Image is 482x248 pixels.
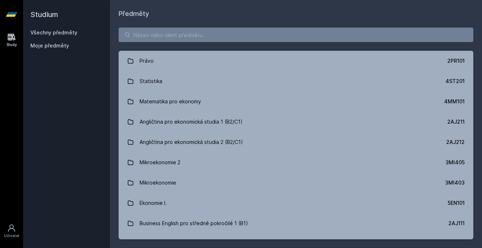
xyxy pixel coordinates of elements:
[119,112,473,132] a: Angličtina pro ekonomická studia 1 (B2/C1) 2AJ211
[119,173,473,193] a: Mikroekonomie 3MI403
[119,9,473,19] h1: Předměty
[140,54,154,68] div: Právo
[30,42,69,49] span: Moje předměty
[448,220,465,227] div: 2AJ111
[140,135,243,149] div: Angličtina pro ekonomická studia 2 (B2/C1)
[140,155,180,170] div: Mikroekonomie 2
[119,152,473,173] a: Mikroekonomie 2 3MI405
[447,118,465,125] div: 2AJ211
[4,233,19,239] div: Uživatel
[445,159,465,166] div: 3MI405
[119,213,473,233] a: Business English pro středně pokročilé 1 (B1) 2AJ111
[119,193,473,213] a: Ekonomie I. 5EN101
[140,94,201,109] div: Matematika pro ekonomy
[140,175,176,190] div: Mikroekonomie
[140,216,248,231] div: Business English pro středně pokročilé 1 (B1)
[448,199,465,207] div: 5EN101
[446,139,465,146] div: 2AJ212
[140,196,167,210] div: Ekonomie I.
[119,132,473,152] a: Angličtina pro ekonomická studia 2 (B2/C1) 2AJ212
[119,91,473,112] a: Matematika pro ekonomy 4MM101
[30,29,77,36] a: Všechny předměty
[119,28,473,42] input: Název nebo ident předmětu…
[447,57,465,65] div: 2PR101
[445,179,465,186] div: 3MI403
[7,42,17,47] div: Study
[1,29,22,51] a: Study
[140,74,162,88] div: Statistika
[140,115,243,129] div: Angličtina pro ekonomická studia 1 (B2/C1)
[119,51,473,71] a: Právo 2PR101
[445,78,465,85] div: 4ST201
[1,220,22,242] a: Uživatel
[119,71,473,91] a: Statistika 4ST201
[444,98,465,105] div: 4MM101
